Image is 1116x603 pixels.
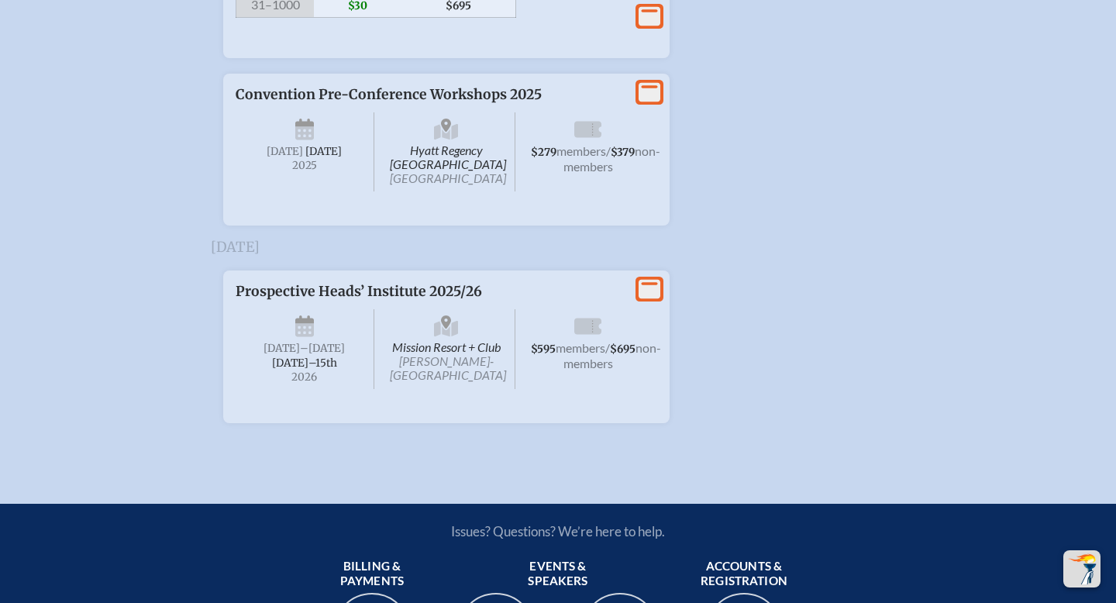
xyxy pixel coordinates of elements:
span: $595 [531,343,556,356]
span: [DATE]–⁠15th [272,357,337,370]
span: 2025 [248,160,361,171]
span: –[DATE] [300,342,345,355]
span: [DATE] [263,342,300,355]
span: $379 [611,146,635,159]
img: To the top [1066,553,1097,584]
span: $695 [610,343,635,356]
span: Mission Resort + Club [377,309,516,389]
span: 2026 [248,371,361,383]
span: $279 [531,146,556,159]
span: [GEOGRAPHIC_DATA] [390,171,506,185]
span: Events & speakers [502,559,614,590]
span: Convention Pre-Conference Workshops 2025 [236,86,542,103]
span: [DATE] [305,145,342,158]
button: Scroll Top [1063,550,1100,587]
span: / [606,143,611,158]
span: Billing & payments [316,559,428,590]
span: Hyatt Regency [GEOGRAPHIC_DATA] [377,112,516,191]
span: members [556,143,606,158]
span: non-members [563,340,662,370]
h3: [DATE] [211,239,905,255]
p: Issues? Questions? We’re here to help. [285,523,831,539]
span: Prospective Heads’ Institute 2025/26 [236,283,482,300]
span: non-members [563,143,661,174]
span: / [605,340,610,355]
span: members [556,340,605,355]
span: [PERSON_NAME]-[GEOGRAPHIC_DATA] [390,353,506,382]
span: [DATE] [267,145,303,158]
span: Accounts & registration [688,559,800,590]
